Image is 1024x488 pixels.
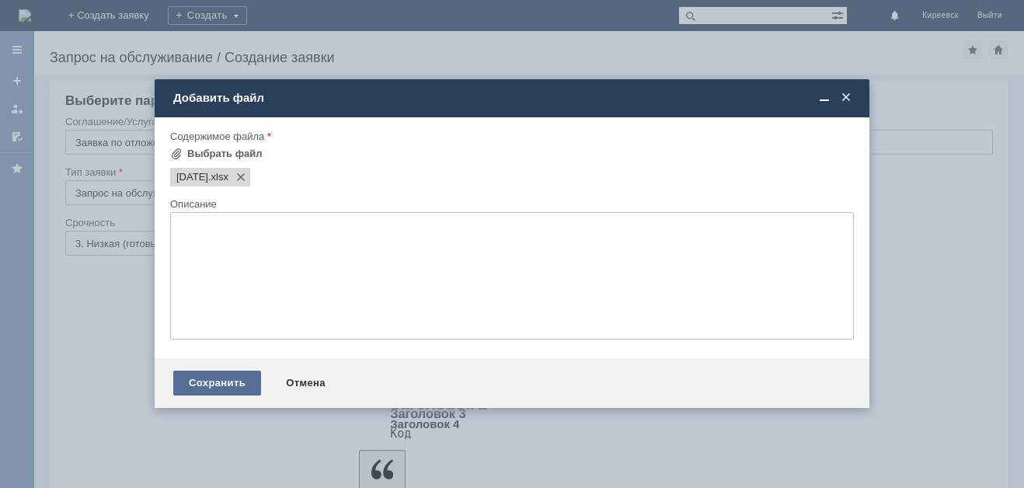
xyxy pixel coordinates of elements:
[208,171,228,183] span: 15.09.2025.xlsx
[170,131,851,141] div: Содержимое файла
[187,148,263,160] div: Выбрать файл
[817,91,832,105] span: Свернуть (Ctrl + M)
[838,91,854,105] span: Закрыть
[6,6,227,31] div: Добрый вечер. Прошу удалить отложенные чеки за [DATE]
[176,171,208,183] span: 15.09.2025.xlsx
[170,199,851,209] div: Описание
[173,91,854,105] div: Добавить файл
